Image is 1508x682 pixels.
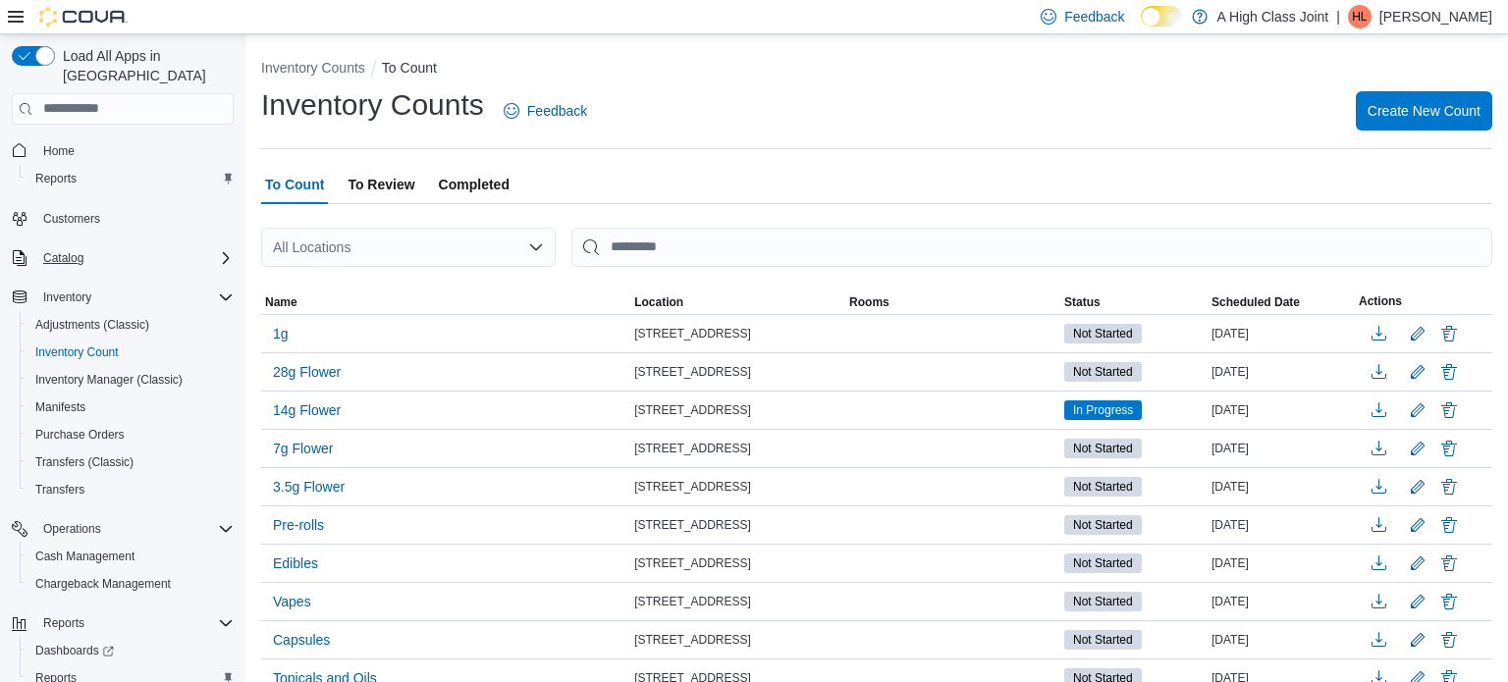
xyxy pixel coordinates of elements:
span: 28g Flower [273,362,341,382]
button: Inventory [35,286,99,309]
button: Reports [20,165,242,192]
span: Customers [35,206,234,231]
a: Transfers (Classic) [27,450,141,474]
input: This is a search bar. After typing your query, hit enter to filter the results lower in the page. [571,228,1492,267]
button: Home [4,136,242,165]
button: Rooms [845,290,1060,314]
button: Reports [4,609,242,637]
span: Inventory [43,289,91,305]
span: Not Started [1073,478,1133,496]
span: [STREET_ADDRESS] [634,517,751,533]
button: Inventory Manager (Classic) [20,366,242,393]
button: Delete [1437,590,1461,613]
button: Delete [1437,628,1461,652]
button: Name [261,290,630,314]
span: Not Started [1073,554,1133,572]
button: Catalog [35,246,91,270]
span: Create New Count [1368,101,1481,121]
div: [DATE] [1208,513,1355,537]
button: Inventory [4,284,242,311]
span: Not Started [1073,363,1133,381]
span: Not Started [1073,440,1133,457]
span: Reports [27,167,234,190]
span: Inventory Count [27,341,234,364]
span: Location [634,294,683,310]
span: Vapes [273,592,311,611]
span: Inventory Manager (Classic) [35,372,183,388]
button: Status [1060,290,1208,314]
span: Chargeback Management [27,572,234,596]
a: Feedback [496,91,595,131]
p: [PERSON_NAME] [1379,5,1492,28]
span: Purchase Orders [27,423,234,446]
span: Not Started [1073,325,1133,342]
a: Inventory Count [27,341,127,364]
button: Edit count details [1406,472,1429,501]
span: Reports [43,615,84,631]
span: Home [43,143,75,159]
button: Delete [1437,513,1461,537]
p: A High Class Joint [1217,5,1329,28]
button: Edibles [265,549,326,578]
a: Transfers [27,478,92,501]
button: Adjustments (Classic) [20,311,242,339]
span: Inventory Manager (Classic) [27,368,234,392]
span: Not Started [1073,516,1133,534]
span: [STREET_ADDRESS] [634,479,751,495]
button: Edit count details [1406,319,1429,348]
button: Transfers (Classic) [20,448,242,476]
span: Pre-rolls [273,515,324,535]
div: [DATE] [1208,475,1355,498]
button: Delete [1437,475,1461,498]
button: Edit count details [1406,357,1429,387]
span: Customers [43,211,100,227]
span: Not Started [1064,477,1142,497]
span: Load All Apps in [GEOGRAPHIC_DATA] [55,46,234,85]
span: Transfers [27,478,234,501]
span: Manifests [27,395,234,419]
button: To Count [382,60,437,76]
span: Completed [439,165,510,204]
span: Transfers (Classic) [35,454,134,470]
button: Location [630,290,845,314]
span: Name [265,294,297,310]
span: Not Started [1064,553,1142,573]
div: [DATE] [1208,437,1355,460]
div: [DATE] [1208,322,1355,345]
span: [STREET_ADDRESS] [634,402,751,418]
span: Reports [35,611,234,635]
nav: An example of EuiBreadcrumbs [261,58,1492,81]
span: Not Started [1064,515,1142,535]
span: Scheduled Date [1212,294,1300,310]
button: Edit count details [1406,395,1429,425]
a: Dashboards [27,639,122,662]
button: Delete [1437,322,1461,345]
button: Pre-rolls [265,510,332,540]
span: Dashboards [35,643,114,658]
button: Open list of options [528,239,544,255]
span: Catalog [43,250,83,266]
button: Edit count details [1406,510,1429,540]
span: Not Started [1064,630,1142,650]
span: Operations [43,521,101,537]
button: Cash Management [20,543,242,570]
a: Inventory Manager (Classic) [27,368,190,392]
p: | [1336,5,1340,28]
div: [DATE] [1208,398,1355,422]
span: [STREET_ADDRESS] [634,632,751,648]
div: [DATE] [1208,590,1355,613]
span: In Progress [1073,401,1133,419]
a: Reports [27,167,84,190]
a: Dashboards [20,637,242,664]
span: Rooms [849,294,889,310]
button: Operations [35,517,109,541]
button: Purchase Orders [20,421,242,448]
span: 3.5g Flower [273,477,345,497]
button: Reports [35,611,92,635]
span: Actions [1359,293,1402,309]
span: Not Started [1073,593,1133,610]
button: Edit count details [1406,434,1429,463]
span: Manifests [35,399,85,415]
div: Holly Leach-Wickens [1348,5,1372,28]
button: 28g Flower [265,357,349,387]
